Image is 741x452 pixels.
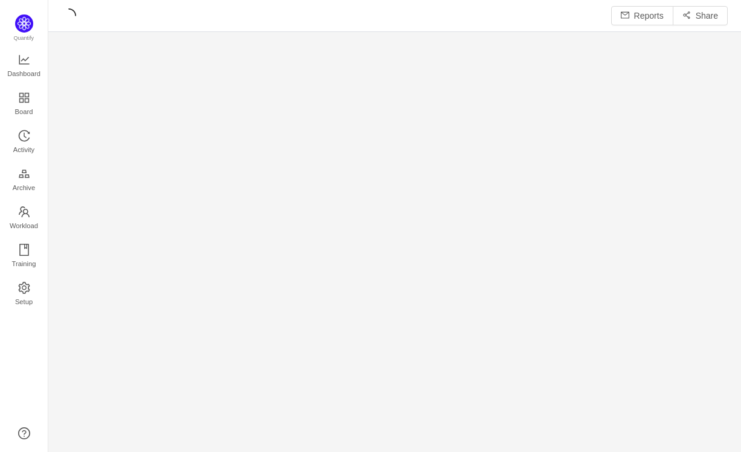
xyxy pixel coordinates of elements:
[11,252,36,276] span: Training
[18,168,30,180] i: icon: gold
[18,206,30,218] i: icon: team
[18,168,30,193] a: Archive
[13,176,35,200] span: Archive
[18,244,30,269] a: Training
[18,282,30,294] i: icon: setting
[18,92,30,116] a: Board
[18,92,30,104] i: icon: appstore
[673,6,728,25] button: icon: share-altShare
[18,54,30,78] a: Dashboard
[611,6,673,25] button: icon: mailReports
[15,290,33,314] span: Setup
[14,35,34,41] span: Quantify
[18,130,30,154] a: Activity
[15,14,33,33] img: Quantify
[15,100,33,124] span: Board
[18,282,30,307] a: Setup
[18,54,30,66] i: icon: line-chart
[13,138,34,162] span: Activity
[10,214,38,238] span: Workload
[18,206,30,231] a: Workload
[18,244,30,256] i: icon: book
[7,62,40,86] span: Dashboard
[62,8,76,23] i: icon: loading
[18,427,30,439] a: icon: question-circle
[18,130,30,142] i: icon: history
